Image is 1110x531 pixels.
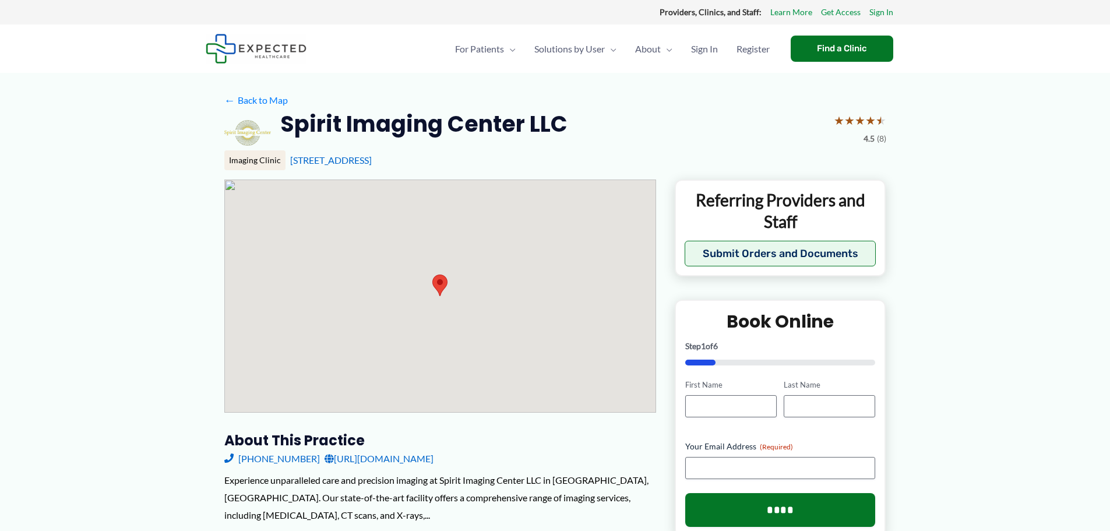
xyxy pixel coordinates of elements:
[605,29,616,69] span: Menu Toggle
[877,131,886,146] span: (8)
[325,450,434,467] a: [URL][DOMAIN_NAME]
[869,5,893,20] a: Sign In
[685,310,876,333] h2: Book Online
[661,29,672,69] span: Menu Toggle
[864,131,875,146] span: 4.5
[224,450,320,467] a: [PHONE_NUMBER]
[224,431,656,449] h3: About this practice
[701,341,706,351] span: 1
[737,29,770,69] span: Register
[534,29,605,69] span: Solutions by User
[685,241,876,266] button: Submit Orders and Documents
[855,110,865,131] span: ★
[206,34,306,64] img: Expected Healthcare Logo - side, dark font, small
[635,29,661,69] span: About
[626,29,682,69] a: AboutMenu Toggle
[446,29,779,69] nav: Primary Site Navigation
[224,94,235,106] span: ←
[876,110,886,131] span: ★
[791,36,893,62] a: Find a Clinic
[446,29,525,69] a: For PatientsMenu Toggle
[525,29,626,69] a: Solutions by UserMenu Toggle
[834,110,844,131] span: ★
[727,29,779,69] a: Register
[685,342,876,350] p: Step of
[713,341,718,351] span: 6
[290,154,372,166] a: [STREET_ADDRESS]
[784,379,875,391] label: Last Name
[691,29,718,69] span: Sign In
[455,29,504,69] span: For Patients
[682,29,727,69] a: Sign In
[685,441,876,452] label: Your Email Address
[844,110,855,131] span: ★
[224,150,286,170] div: Imaging Clinic
[865,110,876,131] span: ★
[660,7,762,17] strong: Providers, Clinics, and Staff:
[504,29,516,69] span: Menu Toggle
[280,110,568,138] h2: Spirit Imaging Center LLC
[224,92,288,109] a: ←Back to Map
[770,5,812,20] a: Learn More
[685,379,777,391] label: First Name
[821,5,861,20] a: Get Access
[760,442,793,451] span: (Required)
[224,472,656,523] div: Experience unparalleled care and precision imaging at Spirit Imaging Center LLC in [GEOGRAPHIC_DA...
[685,189,876,232] p: Referring Providers and Staff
